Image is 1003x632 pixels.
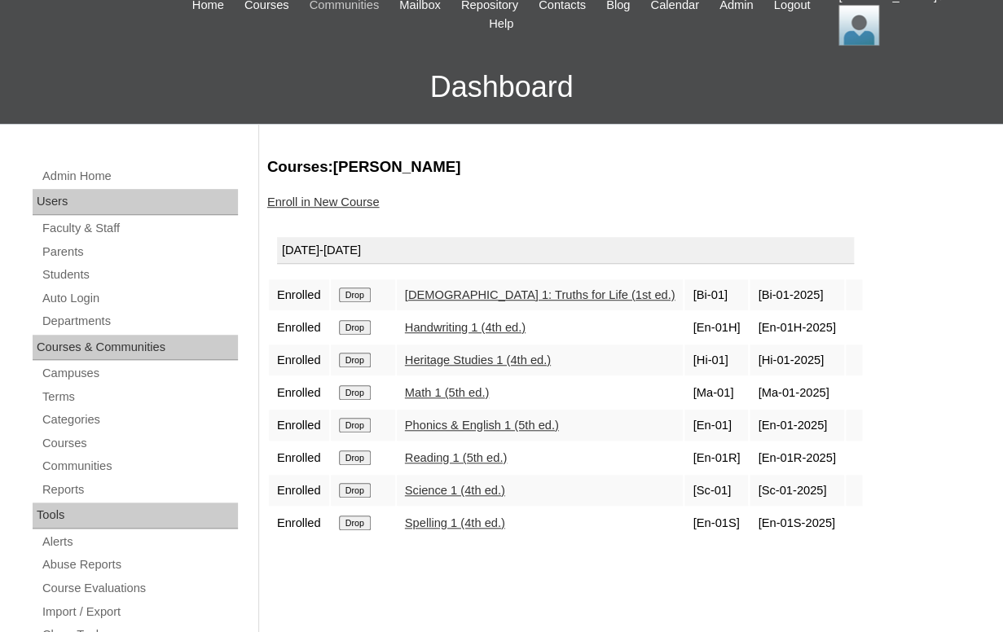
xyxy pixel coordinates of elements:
[41,433,238,454] a: Courses
[750,442,843,473] td: [En-01R-2025]
[405,386,489,399] a: Math 1 (5th ed.)
[750,410,843,441] td: [En-01-2025]
[750,475,843,506] td: [Sc-01-2025]
[269,410,329,441] td: Enrolled
[684,279,748,310] td: [Bi-01]
[41,265,238,285] a: Students
[405,288,675,301] a: [DEMOGRAPHIC_DATA] 1: Truths for Life (1st ed.)
[41,602,238,622] a: Import / Export
[405,484,505,497] a: Science 1 (4th ed.)
[41,387,238,407] a: Terms
[41,532,238,552] a: Alerts
[41,456,238,476] a: Communities
[750,507,843,538] td: [En-01S-2025]
[269,442,329,473] td: Enrolled
[267,195,380,208] a: Enroll in New Course
[269,475,329,506] td: Enrolled
[8,50,995,124] h3: Dashboard
[750,345,843,375] td: [Hi-01-2025]
[269,345,329,375] td: Enrolled
[339,450,371,465] input: Drop
[405,419,559,432] a: Phonics & English 1 (5th ed.)
[684,312,748,343] td: [En-01H]
[838,5,879,46] img: Thomas Lambert
[41,578,238,599] a: Course Evaluations
[405,516,505,529] a: Spelling 1 (4th ed.)
[41,363,238,384] a: Campuses
[684,475,748,506] td: [Sc-01]
[750,377,843,408] td: [Ma-01-2025]
[41,242,238,262] a: Parents
[405,321,526,334] a: Handwriting 1 (4th ed.)
[277,237,854,265] div: [DATE]-[DATE]
[684,345,748,375] td: [Hi-01]
[339,418,371,432] input: Drop
[481,15,521,33] a: Help
[41,166,238,187] a: Admin Home
[269,507,329,538] td: Enrolled
[405,451,507,464] a: Reading 1 (5th ed.)
[339,516,371,530] input: Drop
[405,353,551,366] a: Heritage Studies 1 (4th ed.)
[339,483,371,498] input: Drop
[684,410,748,441] td: [En-01]
[269,312,329,343] td: Enrolled
[269,377,329,408] td: Enrolled
[41,480,238,500] a: Reports
[41,555,238,575] a: Abuse Reports
[339,320,371,335] input: Drop
[41,288,238,309] a: Auto Login
[684,442,748,473] td: [En-01R]
[684,377,748,408] td: [Ma-01]
[339,385,371,400] input: Drop
[33,503,238,529] div: Tools
[267,156,987,178] h3: Courses:[PERSON_NAME]
[41,218,238,239] a: Faculty & Staff
[269,279,329,310] td: Enrolled
[41,410,238,430] a: Categories
[750,279,843,310] td: [Bi-01-2025]
[684,507,748,538] td: [En-01S]
[339,353,371,367] input: Drop
[489,15,513,33] span: Help
[339,287,371,302] input: Drop
[41,311,238,331] a: Departments
[33,189,238,215] div: Users
[33,335,238,361] div: Courses & Communities
[750,312,843,343] td: [En-01H-2025]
